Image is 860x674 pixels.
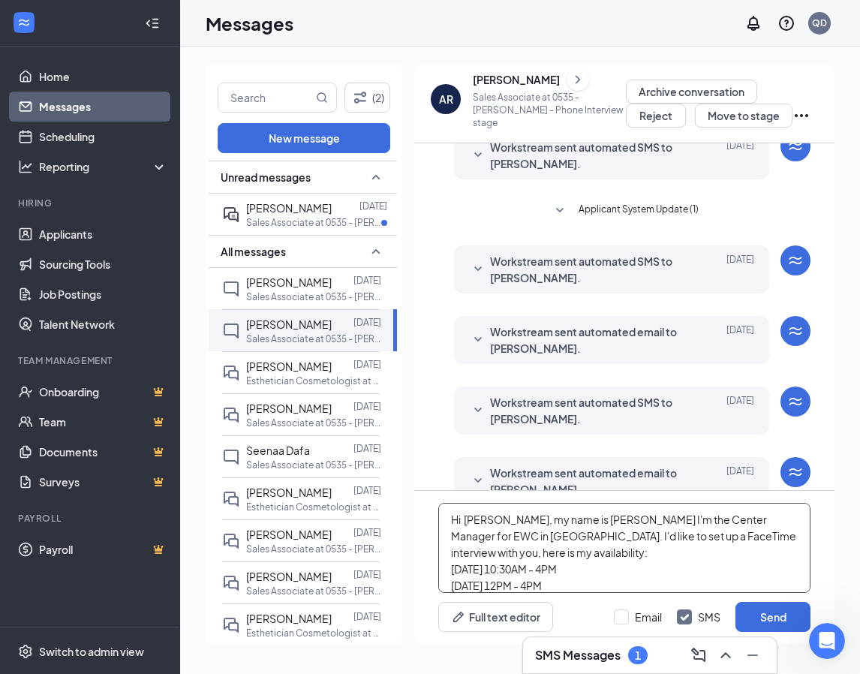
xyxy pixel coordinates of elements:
a: Sourcing Tools [39,249,167,279]
div: [PERSON_NAME] [473,72,560,87]
div: Reporting [39,159,168,174]
p: Sales Associate at 0535 - [PERSON_NAME] - Phone Interview stage [473,91,626,129]
p: Sales Associate at 0535 - [PERSON_NAME] [246,543,381,555]
span: [PERSON_NAME] [246,275,332,289]
p: [DATE] [359,200,387,212]
p: Sales Associate at 0535 - [PERSON_NAME] [246,417,381,429]
span: [PERSON_NAME] [246,317,332,331]
p: Sales Associate at 0535 - [PERSON_NAME] [246,459,381,471]
button: New message [218,123,390,153]
h1: Messages [206,11,293,36]
svg: SmallChevronUp [367,168,385,186]
p: Sales Associate at 0535 - [PERSON_NAME] [246,216,381,229]
h3: SMS Messages [535,647,621,663]
span: Unread messages [221,170,311,185]
button: Send [735,602,810,632]
div: 1 [635,649,641,662]
span: Workstream sent automated SMS to [PERSON_NAME]. [490,253,687,286]
svg: Notifications [744,14,762,32]
svg: ChatInactive [222,448,240,466]
div: AR [439,92,453,107]
input: Search [218,83,313,112]
p: [DATE] [353,400,381,413]
svg: Settings [18,644,33,659]
p: [DATE] [353,526,381,539]
svg: SmallChevronDown [469,402,487,420]
button: Move to stage [695,104,792,128]
p: [DATE] [353,316,381,329]
span: Workstream sent automated SMS to [PERSON_NAME]. [490,394,687,427]
div: Hiring [18,197,164,209]
svg: SmallChevronDown [469,472,487,490]
a: Talent Network [39,309,167,339]
div: QD [812,17,827,29]
button: Minimize [741,643,765,667]
a: Messages [39,92,167,122]
svg: SmallChevronDown [469,260,487,278]
span: [PERSON_NAME] [246,570,332,583]
svg: DoubleChat [222,364,240,382]
svg: Minimize [744,646,762,664]
svg: WorkstreamLogo [786,393,804,411]
p: [DATE] [353,442,381,455]
button: ChevronUp [714,643,738,667]
svg: SmallChevronDown [469,146,487,164]
p: [DATE] [353,274,381,287]
span: Seenaa Dafa [246,444,310,457]
svg: DoubleChat [222,616,240,634]
a: SurveysCrown [39,467,167,497]
p: Sales Associate at 0535 - [PERSON_NAME] [246,585,381,597]
svg: DoubleChat [222,574,240,592]
span: Workstream sent automated email to [PERSON_NAME]. [490,465,687,498]
svg: DoubleChat [222,406,240,424]
p: [DATE] [353,610,381,623]
span: All messages [221,244,286,259]
div: Payroll [18,512,164,525]
svg: SmallChevronUp [367,242,385,260]
a: Job Postings [39,279,167,309]
button: SmallChevronDownApplicant System Update (1) [551,202,699,220]
p: [DATE] [353,568,381,581]
span: [DATE] [726,253,754,286]
p: Sales Associate at 0535 - [PERSON_NAME] [246,290,381,303]
span: [PERSON_NAME] [246,486,332,499]
svg: ChatInactive [222,322,240,340]
span: Applicant System Update (1) [579,202,699,220]
p: Esthetician Cosmetologist at 0535 - [PERSON_NAME] [246,375,381,387]
svg: WorkstreamLogo [786,251,804,269]
svg: MagnifyingGlass [316,92,328,104]
span: [DATE] [726,139,754,172]
iframe: Intercom live chat [809,623,845,659]
span: [PERSON_NAME] [246,360,332,373]
button: Reject [626,104,686,128]
span: [PERSON_NAME] [246,201,332,215]
svg: WorkstreamLogo [786,137,804,155]
a: OnboardingCrown [39,377,167,407]
textarea: Hi [PERSON_NAME], my name is [PERSON_NAME] I'm the Center Manager for EWC in [GEOGRAPHIC_DATA]. I... [438,503,810,593]
span: [DATE] [726,465,754,498]
a: DocumentsCrown [39,437,167,467]
svg: WorkstreamLogo [786,322,804,340]
svg: ChatInactive [222,280,240,298]
svg: ChevronUp [717,646,735,664]
a: Scheduling [39,122,167,152]
svg: Filter [351,89,369,107]
p: Esthetician Cosmetologist at 0535 - [PERSON_NAME] [246,627,381,639]
button: Filter (2) [344,83,390,113]
svg: QuestionInfo [777,14,795,32]
svg: Analysis [18,159,33,174]
span: [DATE] [726,394,754,427]
svg: Pen [451,609,466,624]
p: [DATE] [353,358,381,371]
div: Team Management [18,354,164,367]
a: TeamCrown [39,407,167,437]
a: Home [39,62,167,92]
p: [DATE] [353,484,381,497]
span: [PERSON_NAME] [246,612,332,625]
svg: Ellipses [792,107,810,125]
p: Esthetician Cosmetologist at 0535 - [PERSON_NAME] [246,501,381,513]
div: Switch to admin view [39,644,144,659]
svg: SmallChevronDown [469,331,487,349]
button: Full text editorPen [438,602,553,632]
button: ChevronRight [567,68,589,91]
